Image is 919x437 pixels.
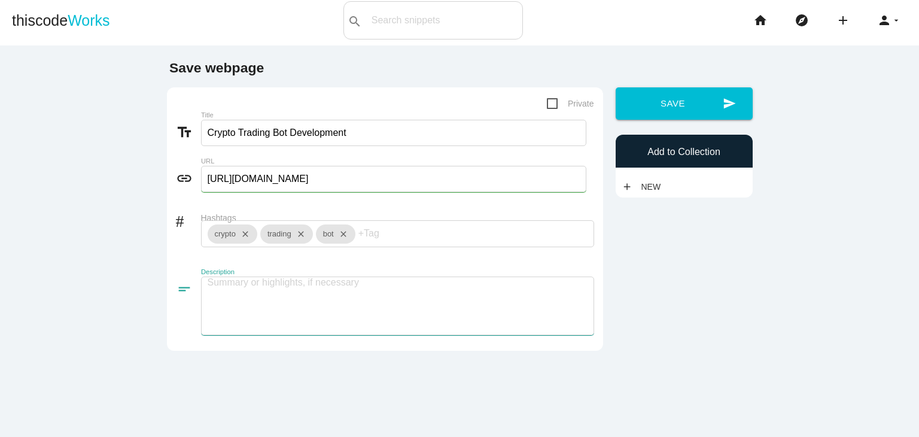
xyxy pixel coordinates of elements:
[176,281,201,298] i: short_text
[176,124,201,141] i: text_fields
[260,224,313,244] div: trading
[201,213,594,223] label: Hashtags
[723,87,736,120] i: send
[201,268,516,276] label: Description
[344,2,366,39] button: search
[12,1,110,40] a: thiscodeWorks
[622,176,667,198] a: addNew
[176,170,201,187] i: link
[334,224,348,244] i: close
[366,8,522,33] input: Search snippets
[348,2,362,41] i: search
[753,1,768,40] i: home
[622,176,632,198] i: add
[836,1,850,40] i: add
[68,12,109,29] span: Works
[236,224,250,244] i: close
[358,221,430,246] input: +Tag
[622,147,747,157] h6: Add to Collection
[616,87,753,120] button: sendSave
[201,166,586,192] input: Enter link to webpage
[877,1,891,40] i: person
[176,210,201,227] i: #
[208,224,257,244] div: crypto
[291,224,306,244] i: close
[201,157,516,165] label: URL
[547,96,594,111] span: Private
[169,60,264,75] b: Save webpage
[795,1,809,40] i: explore
[201,120,586,146] input: What does this link to?
[316,224,355,244] div: bot
[201,111,516,119] label: Title
[891,1,901,40] i: arrow_drop_down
